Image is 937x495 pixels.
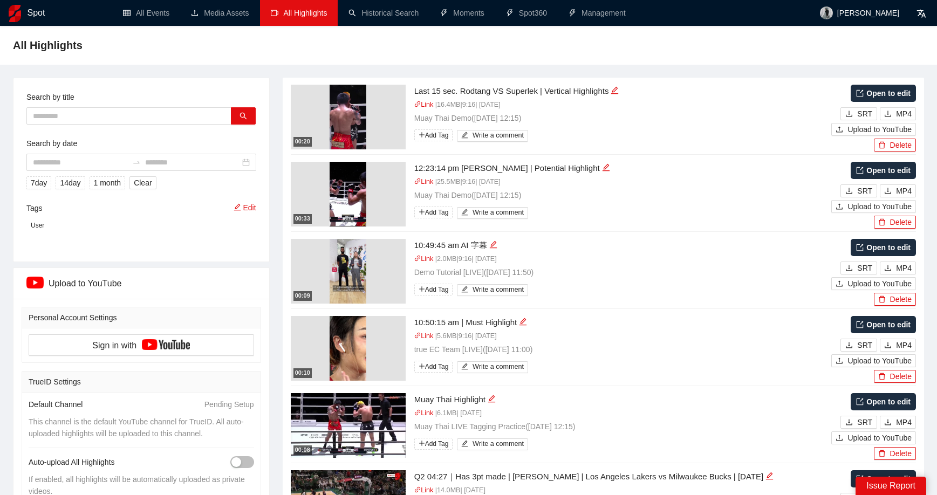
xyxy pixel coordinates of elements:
div: Issue Report [856,477,926,495]
span: download [884,418,892,427]
span: All Highlights [284,9,327,17]
span: delete [878,450,886,458]
span: plus [419,440,425,446]
span: export [856,90,864,97]
span: edit [461,363,468,371]
span: 14 [60,177,69,189]
div: Edit [488,393,496,406]
span: Upload to YouTube [847,201,912,212]
span: swap-right [132,158,141,167]
img: 9d6f5b00-f08a-49d2-a8fc-2dd12809993c.jpg [330,85,366,149]
a: searchHistorical Search [348,9,419,17]
span: search [240,112,247,121]
button: uploadUpload to YouTube [831,354,916,367]
span: SRT [857,416,872,428]
span: download [884,110,892,119]
span: download [884,264,892,273]
span: Add Tag [414,438,453,450]
span: plus [419,363,425,369]
span: download [845,418,853,427]
span: link [414,332,421,339]
button: uploadUpload to YouTube [831,431,916,444]
span: SRT [857,339,872,351]
span: edit [765,472,774,480]
span: edit [461,209,468,217]
button: deleteDelete [874,370,916,383]
img: 4bd16a41-76d1-4268-ae79-e06a44c2c939.jpg [330,162,366,226]
span: upload [836,357,843,366]
button: editWrite a comment [457,284,528,296]
div: Edit [489,239,497,252]
span: edit [519,318,527,326]
span: edit [461,132,468,140]
span: SRT [857,108,872,120]
span: User [26,219,49,231]
span: delete [878,218,886,227]
div: 10:50:15 am | Must Highlight [414,316,832,329]
span: SRT [857,262,872,274]
p: | 2.0 MB | 9:16 | [DATE] [414,254,832,265]
button: 1 month [90,176,126,189]
p: | 25.5 MB | 9:16 | [DATE] [414,177,832,188]
span: plus [419,286,425,292]
div: 12:23:14 pm [PERSON_NAME] | Potential Highlight [414,162,832,175]
span: Upload to YouTube [847,123,912,135]
img: ipTCn+eVMsQAAAAASUVORK5CYII= [26,277,44,288]
a: thunderboltSpot360 [506,9,547,17]
span: download [845,187,853,196]
span: MP4 [896,339,912,351]
button: deleteDelete [874,447,916,460]
label: Search by title [26,91,74,103]
span: link [414,486,421,493]
span: SRT [857,185,872,197]
span: MP4 [896,416,912,428]
img: yt_logo_rgb_light.a676ea31.png [142,339,190,350]
span: Add Tag [414,207,453,218]
span: Upload to YouTube [847,432,912,444]
button: deleteDelete [874,216,916,229]
span: video-camera [271,9,278,17]
span: MP4 [896,185,912,197]
div: 00:20 [293,137,312,146]
span: MP4 [896,108,912,120]
span: Add Tag [414,284,453,295]
button: uploadUpload to YouTube [831,123,916,136]
span: upload [836,280,843,288]
span: Add Tag [414,129,453,141]
button: editWrite a comment [457,207,528,219]
span: edit [488,395,496,403]
span: Sign in with [92,339,136,352]
a: uploadMedia Assets [191,9,249,17]
a: Open to edit [851,239,916,256]
span: edit [461,286,468,294]
div: Muay Thai Highlight [414,393,832,406]
button: downloadSRT [840,416,877,429]
button: 7day [26,176,51,189]
span: Upload to YouTube [847,355,912,367]
span: This channel is the default YouTube channel for TrueID. All auto-uploaded highlights will be uplo... [29,417,244,438]
p: Muay Thai LIVE Tagging Practice ( [DATE] 12:15 ) [414,421,832,432]
span: All Highlights [13,37,83,54]
button: 14day [56,176,85,189]
div: Personal Account Settings [29,307,254,328]
p: | 6.1 MB | [DATE] [414,408,832,419]
span: download [845,264,853,273]
span: edit [611,86,619,94]
img: avatar [820,6,833,19]
span: Auto-upload All Highlights [29,456,115,468]
span: Add Tag [414,361,453,373]
a: Open to edit [851,85,916,102]
img: e93ad47f-ba20-4b86-a1df-49d5066a351a.jpg [291,393,406,458]
button: deleteDelete [874,293,916,306]
span: Default Channel [29,398,83,410]
a: linkLink [414,101,434,108]
span: 7 [31,177,35,189]
span: export [856,167,864,174]
span: link [414,101,421,108]
span: to [132,158,141,167]
div: Upload to YouTube [26,268,256,299]
span: upload [836,434,843,443]
div: TrueID Settings [29,372,254,392]
a: Open to edit [851,316,916,333]
button: downloadSRT [840,107,877,120]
